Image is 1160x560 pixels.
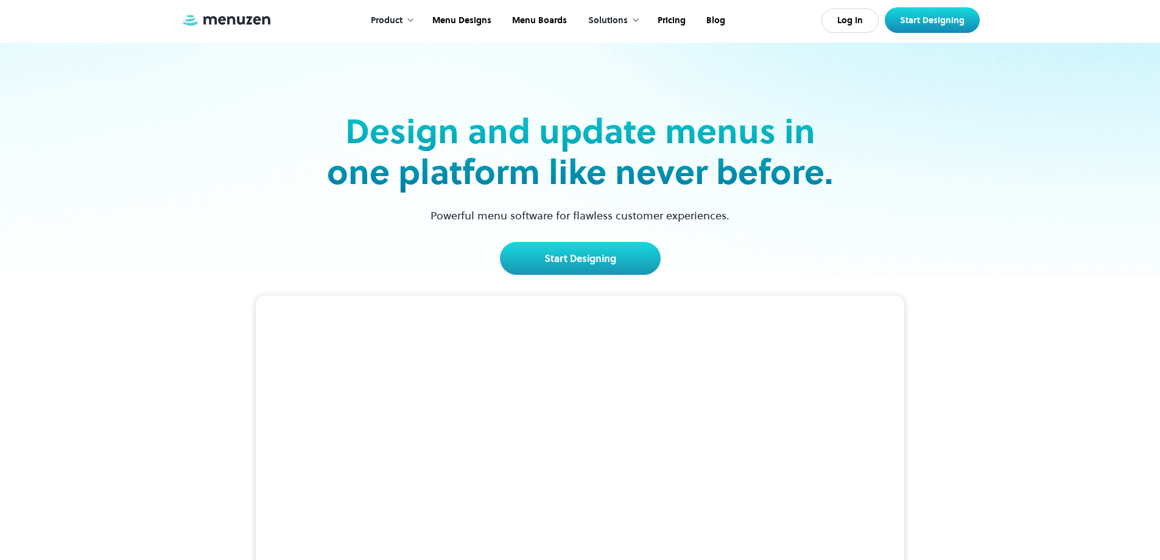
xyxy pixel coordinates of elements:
[821,9,879,33] a: Log In
[588,14,628,27] div: Solutions
[646,2,695,40] a: Pricing
[695,2,734,40] a: Blog
[885,7,980,33] a: Start Designing
[421,2,501,40] a: Menu Designs
[500,242,661,275] a: Start Designing
[576,2,646,40] div: Solutions
[415,207,745,224] p: Powerful menu software for flawless customer experiences.
[359,2,421,40] div: Product
[371,14,402,27] div: Product
[323,111,837,193] h2: Design and update menus in one platform like never before.
[501,2,576,40] a: Menu Boards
